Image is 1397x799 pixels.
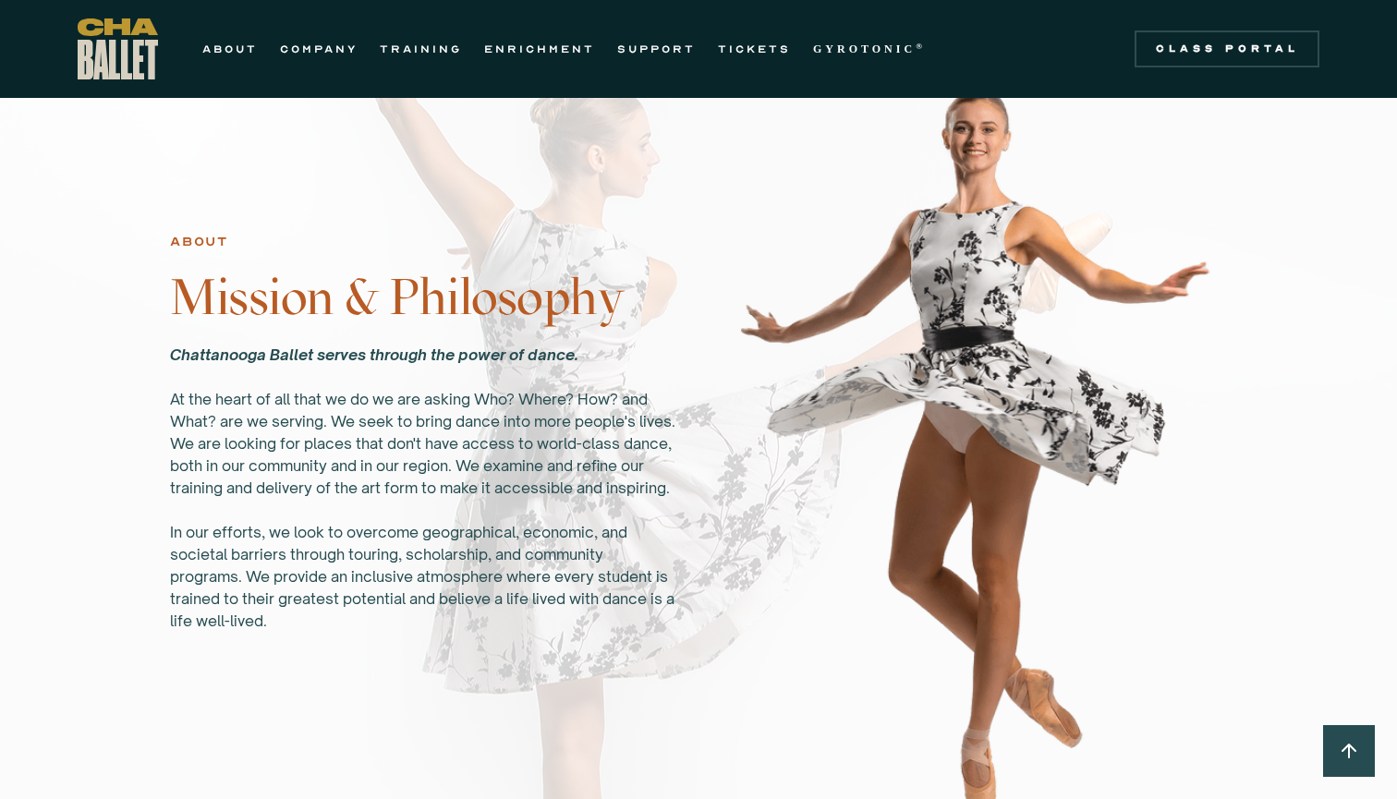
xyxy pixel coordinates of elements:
a: COMPANY [280,38,358,60]
a: Class Portal [1135,30,1319,67]
div: ‍ At the heart of all that we do we are asking Who? Where? How? and What? are we serving. We seek... [170,344,676,632]
a: ABOUT [202,38,258,60]
a: GYROTONIC® [813,38,926,60]
strong: GYROTONIC [813,42,916,55]
em: Chattanooga Ballet serves through the power of dance. [170,345,578,364]
a: TRAINING [380,38,462,60]
a: SUPPORT [617,38,696,60]
sup: ® [916,42,926,51]
div: Class Portal [1146,42,1308,56]
h3: Mission & Philosophy [170,270,676,325]
a: ENRICHMENT [484,38,595,60]
a: TICKETS [718,38,791,60]
div: About [170,231,228,253]
a: home [78,18,158,79]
